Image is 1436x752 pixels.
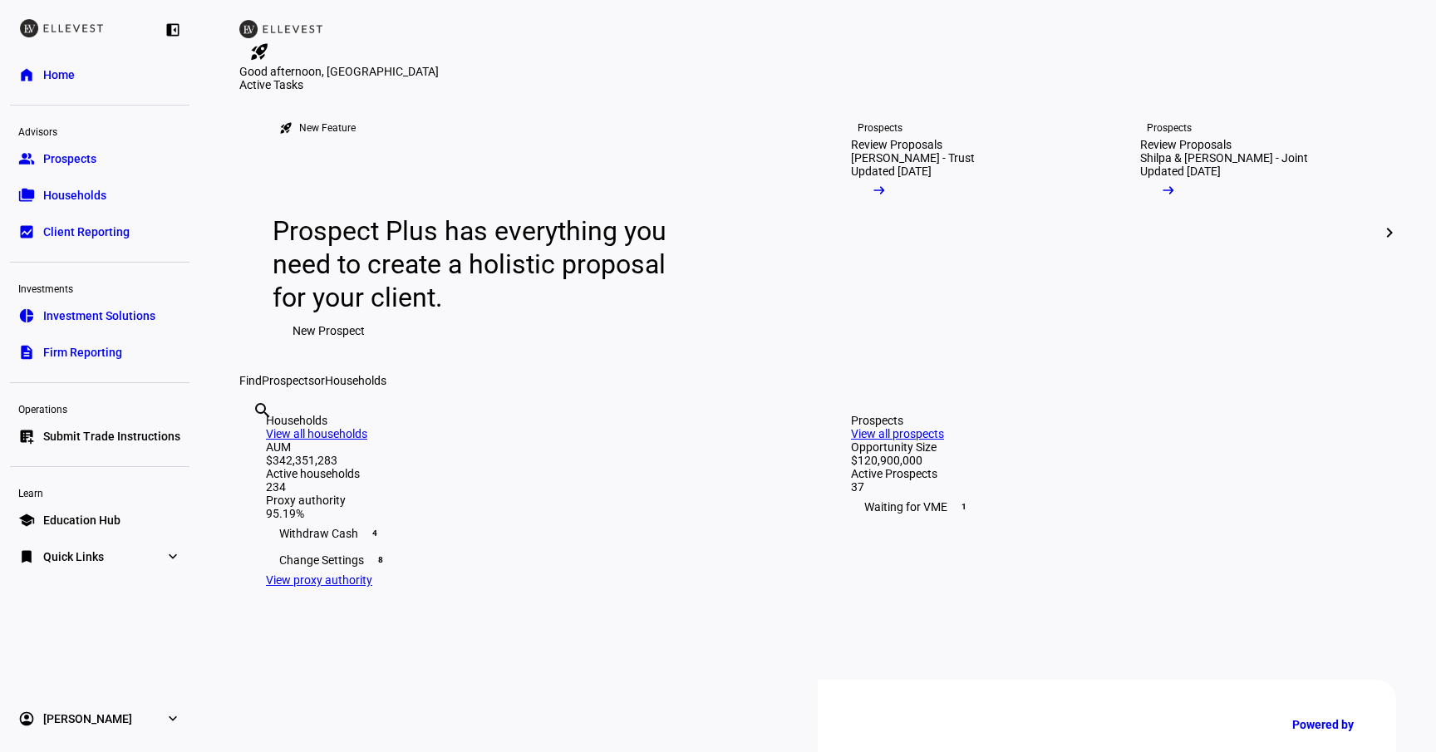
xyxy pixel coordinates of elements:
span: Households [43,187,106,204]
div: $120,900,000 [851,454,1370,467]
eth-mat-symbol: expand_more [165,548,181,565]
span: New Prospect [293,314,365,347]
div: Opportunity Size [851,440,1370,454]
span: Households [325,374,386,387]
input: Enter name of prospect or household [253,423,256,443]
span: Client Reporting [43,224,130,240]
mat-icon: arrow_right_alt [871,182,888,199]
div: Prospects [858,121,902,135]
span: Investment Solutions [43,307,155,324]
div: Households [266,414,784,427]
div: Shilpa & [PERSON_NAME] - Joint [1140,151,1308,165]
mat-icon: chevron_right [1379,223,1399,243]
eth-mat-symbol: folder_copy [18,187,35,204]
div: New Feature [299,121,356,135]
button: New Prospect [273,314,385,347]
div: Change Settings [266,547,784,573]
a: ProspectsReview ProposalsShilpa & [PERSON_NAME] - JointUpdated [DATE] [1114,91,1389,374]
mat-icon: rocket_launch [249,42,269,61]
a: descriptionFirm Reporting [10,336,189,369]
a: View proxy authority [266,573,372,587]
div: Active households [266,467,784,480]
div: Prospects [851,414,1370,427]
div: Operations [10,396,189,420]
a: View all prospects [851,427,944,440]
div: $342,351,283 [266,454,784,467]
span: Home [43,66,75,83]
span: 1 [957,500,971,514]
eth-mat-symbol: bid_landscape [18,224,35,240]
eth-mat-symbol: home [18,66,35,83]
eth-mat-symbol: description [18,344,35,361]
span: 4 [368,527,381,540]
div: Withdraw Cash [266,520,784,547]
div: Learn [10,480,189,504]
div: 234 [266,480,784,494]
span: Education Hub [43,512,120,528]
div: Waiting for VME [851,494,1370,520]
eth-mat-symbol: account_circle [18,710,35,727]
mat-icon: search [253,401,273,420]
div: Active Prospects [851,467,1370,480]
eth-mat-symbol: school [18,512,35,528]
eth-mat-symbol: list_alt_add [18,428,35,445]
a: View all households [266,427,367,440]
a: Powered by [1284,709,1411,740]
div: Updated [DATE] [851,165,932,178]
eth-mat-symbol: expand_more [165,710,181,727]
span: Prospects [262,374,314,387]
div: Review Proposals [1140,138,1232,151]
eth-mat-symbol: bookmark [18,548,35,565]
div: Investments [10,276,189,299]
div: Active Tasks [239,78,1396,91]
div: 37 [851,480,1370,494]
span: Submit Trade Instructions [43,428,180,445]
a: pie_chartInvestment Solutions [10,299,189,332]
mat-icon: rocket_launch [279,121,293,135]
a: ProspectsReview Proposals[PERSON_NAME] - TrustUpdated [DATE] [824,91,1100,374]
span: 8 [374,553,387,567]
div: 95.19% [266,507,784,520]
div: Review Proposals [851,138,942,151]
span: Prospects [43,150,96,167]
div: Prospect Plus has everything you need to create a holistic proposal for your client. [273,214,682,314]
mat-icon: arrow_right_alt [1160,182,1177,199]
a: groupProspects [10,142,189,175]
a: folder_copyHouseholds [10,179,189,212]
eth-mat-symbol: left_panel_close [165,22,181,38]
div: Good afternoon, [GEOGRAPHIC_DATA] [239,65,1396,78]
span: [PERSON_NAME] [43,710,132,727]
span: Firm Reporting [43,344,122,361]
div: Updated [DATE] [1140,165,1221,178]
div: AUM [266,440,784,454]
div: Advisors [10,119,189,142]
eth-mat-symbol: pie_chart [18,307,35,324]
a: bid_landscapeClient Reporting [10,215,189,248]
div: Find or [239,374,1396,387]
div: [PERSON_NAME] - Trust [851,151,975,165]
div: Prospects [1147,121,1192,135]
eth-mat-symbol: group [18,150,35,167]
a: homeHome [10,58,189,91]
span: Quick Links [43,548,104,565]
div: Proxy authority [266,494,784,507]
